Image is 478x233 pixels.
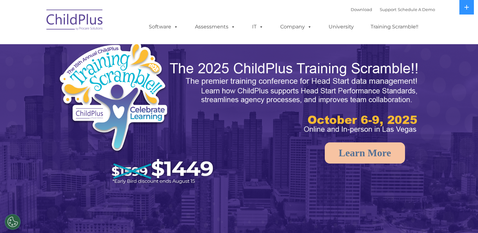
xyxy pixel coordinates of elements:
[325,142,405,164] a: Learn More
[351,7,435,12] font: |
[351,7,372,12] a: Download
[274,21,318,33] a: Company
[246,21,270,33] a: IT
[5,214,21,230] button: Cookies Settings
[142,21,185,33] a: Software
[43,5,106,37] img: ChildPlus by Procare Solutions
[398,7,435,12] a: Schedule A Demo
[322,21,360,33] a: University
[380,7,396,12] a: Support
[364,21,425,33] a: Training Scramble!!
[189,21,242,33] a: Assessments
